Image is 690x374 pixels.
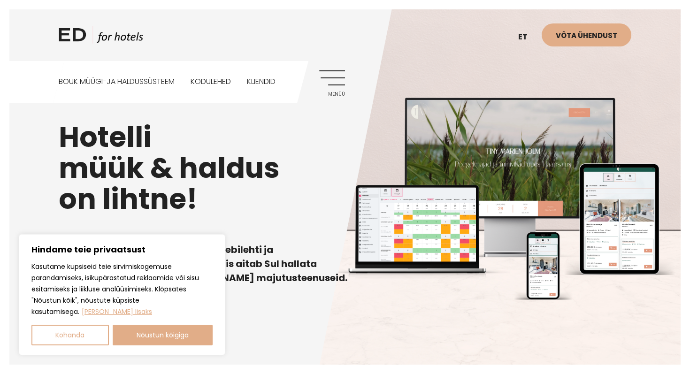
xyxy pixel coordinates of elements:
a: Loe lisaks [81,306,153,317]
a: BOUK MÜÜGI-JA HALDUSSÜSTEEM [59,61,175,103]
button: Nõustun kõigiga [113,325,213,345]
a: Võta ühendust [542,23,631,46]
a: Kliendid [247,61,276,103]
p: Kasutame küpsiseid teie sirvimiskogemuse parandamiseks, isikupärastatud reklaamide või sisu esita... [31,261,213,317]
a: ED HOTELS [59,26,143,49]
button: Kohanda [31,325,109,345]
a: Menüü [319,70,345,96]
a: et [514,26,542,49]
p: Hindame teie privaatsust [31,244,213,255]
a: Kodulehed [191,61,231,103]
h1: Hotelli müük & haldus on lihtne! [59,122,631,214]
span: Menüü [319,92,345,97]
